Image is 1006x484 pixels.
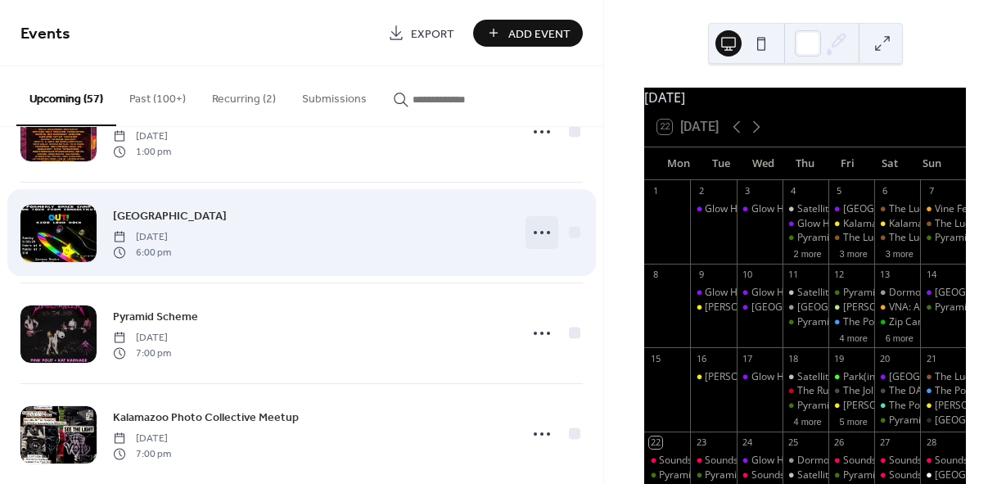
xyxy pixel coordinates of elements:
[843,468,920,482] div: Pyramid Scheme
[833,246,874,260] button: 3 more
[751,454,933,468] div: Glow Hall: Workshop (Music Production)
[783,231,828,245] div: Pyramid Scheme
[920,414,966,427] div: Union Street Station
[925,185,937,197] div: 7
[16,66,116,126] button: Upcoming (57)
[879,330,920,344] button: 6 more
[879,437,891,449] div: 27
[920,202,966,216] div: Vine Fest
[925,437,937,449] div: 28
[700,147,742,180] div: Tue
[920,468,966,482] div: Dormouse Theater
[874,384,920,398] div: The DAAC
[828,301,874,314] div: Shakespeare's Lower Level
[690,202,736,216] div: Glow Hall: Movie Night
[910,147,953,180] div: Sun
[874,286,920,300] div: Dormouse: Rad Riso Open Print
[113,307,198,326] a: Pyramid Scheme
[783,286,828,300] div: Satellite Records Open Mic
[797,468,919,482] div: Satellite Records Open Mic
[113,346,171,360] span: 7:00 pm
[113,129,171,144] span: [DATE]
[783,468,828,482] div: Satellite Records Open Mic
[833,269,846,281] div: 12
[843,315,990,329] div: The Polish Hall @ Factory Coffee
[874,468,920,482] div: Sounds of the Zoo (Busking Stations)
[751,301,850,314] div: [GEOGRAPHIC_DATA]
[113,408,299,427] a: Kalamazoo Photo Collective Meetup
[649,185,661,197] div: 1
[889,202,957,216] div: The Lucky Wolf
[783,384,828,398] div: The RunOff
[879,246,920,260] button: 3 more
[879,352,891,364] div: 20
[843,286,920,300] div: Pyramid Scheme
[787,414,828,427] button: 4 more
[920,399,966,413] div: Bell's Eccentric Cafe
[797,217,932,231] div: Glow Hall: Sing Sing & Gather
[705,202,808,216] div: Glow Hall: Movie Night
[644,88,966,107] div: [DATE]
[874,399,920,413] div: The Potato Sack
[874,231,920,245] div: The Lucky Wolf
[644,454,690,468] div: Sounds of the Zoo (Jerico)
[783,315,828,329] div: Pyramid Scheme
[828,399,874,413] div: Bell's Eccentric Cafe
[833,352,846,364] div: 19
[783,202,828,216] div: Satellite Records Open Mic
[874,454,920,468] div: Sounds of the Zoo (Bronson Park)
[797,454,940,468] div: Dormouse: Rad Riso Open Print
[797,384,848,398] div: The RunOff
[889,231,957,245] div: The Lucky Wolf
[874,370,920,384] div: Glow Hall
[113,206,227,225] a: [GEOGRAPHIC_DATA]
[705,301,850,314] div: [PERSON_NAME] Eccentric Cafe
[874,202,920,216] div: The Lucky Wolf
[659,454,827,468] div: Sounds of the Zoo ([PERSON_NAME])
[920,301,966,314] div: Pyramid Scheme
[879,185,891,197] div: 6
[920,286,966,300] div: Glow Hall
[889,399,962,413] div: The Potato Sack
[695,269,707,281] div: 9
[783,301,828,314] div: Dormouse Theater
[783,370,828,384] div: Satellite Records Open Mic
[376,20,467,47] a: Export
[113,144,171,159] span: 1:00 pm
[473,20,583,47] button: Add Event
[113,309,198,326] span: Pyramid Scheme
[784,147,827,180] div: Thu
[742,269,754,281] div: 10
[833,437,846,449] div: 26
[843,202,942,216] div: [GEOGRAPHIC_DATA]
[920,454,966,468] div: Sounds of the Zoo (Bronson Park)
[935,217,1003,231] div: The Lucky Wolf
[737,454,783,468] div: Glow Hall: Workshop (Music Production)
[113,446,171,461] span: 7:00 pm
[737,370,783,384] div: Glow Hall: Workshop (Music Production)
[113,230,171,245] span: [DATE]
[705,468,782,482] div: Pyramid Scheme
[843,399,988,413] div: [PERSON_NAME] Eccentric Cafe
[695,352,707,364] div: 16
[737,286,783,300] div: Glow Hall: Workshop (Music Production)
[508,25,571,43] span: Add Event
[289,66,380,124] button: Submissions
[695,185,707,197] div: 2
[868,147,911,180] div: Sat
[113,409,299,427] span: Kalamazoo Photo Collective Meetup
[783,399,828,413] div: Pyramid Scheme
[742,437,754,449] div: 24
[828,315,874,329] div: The Polish Hall @ Factory Coffee
[737,202,783,216] div: Glow Hall: Workshop (Music Production)
[751,202,933,216] div: Glow Hall: Workshop (Music Production)
[826,147,868,180] div: Fri
[797,315,874,329] div: Pyramid Scheme
[783,217,828,231] div: Glow Hall: Sing Sing & Gather
[113,208,227,225] span: [GEOGRAPHIC_DATA]
[705,286,808,300] div: Glow Hall: Movie Night
[874,217,920,231] div: Kalamashoegazer Day 2 @ Bell's Eccentric Cafe
[833,330,874,344] button: 4 more
[649,269,661,281] div: 8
